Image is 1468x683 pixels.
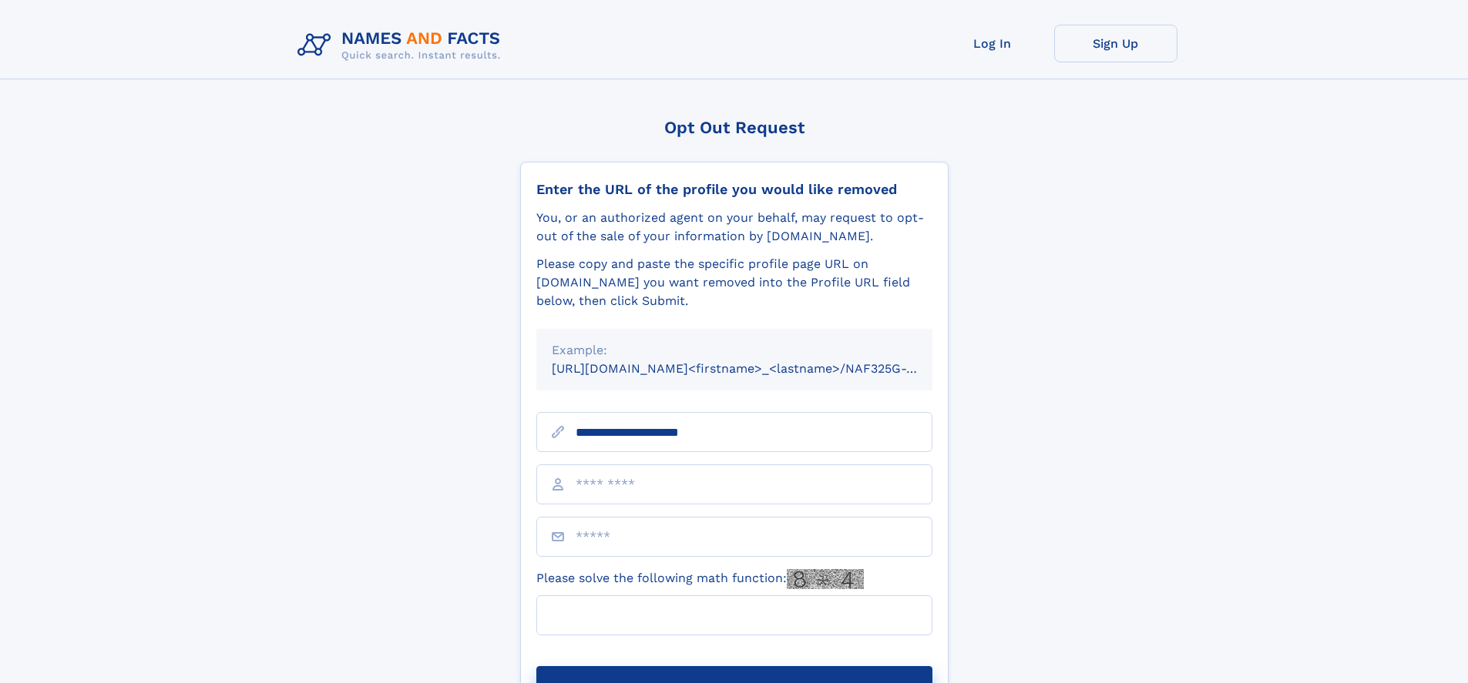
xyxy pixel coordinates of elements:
a: Sign Up [1054,25,1177,62]
a: Log In [931,25,1054,62]
div: Opt Out Request [520,118,949,137]
img: Logo Names and Facts [291,25,513,66]
small: [URL][DOMAIN_NAME]<firstname>_<lastname>/NAF325G-xxxxxxxx [552,361,962,376]
label: Please solve the following math function: [536,569,864,589]
div: Example: [552,341,917,360]
div: Enter the URL of the profile you would like removed [536,181,932,198]
div: You, or an authorized agent on your behalf, may request to opt-out of the sale of your informatio... [536,209,932,246]
div: Please copy and paste the specific profile page URL on [DOMAIN_NAME] you want removed into the Pr... [536,255,932,310]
